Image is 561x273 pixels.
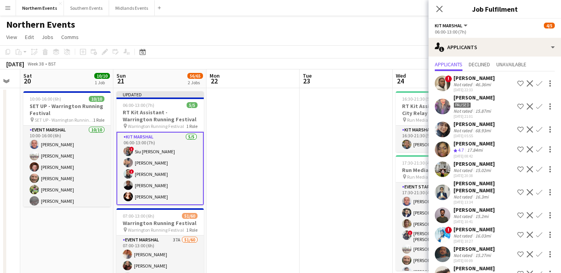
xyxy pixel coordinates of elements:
h1: Northern Events [6,19,75,30]
div: 17:30-21:30 (4h)33/40Run Media City Relay Run Media City Relays1 RoleEvent Staff 202542A33/4017:3... [396,155,483,271]
div: [PERSON_NAME] [453,206,495,213]
div: [PERSON_NAME] [453,245,495,252]
span: Run Media City Relays [407,174,450,180]
button: Southern Events [64,0,109,16]
span: Sun [116,72,126,79]
h3: Warrington Running Festival [116,220,204,227]
span: Tue [303,72,312,79]
span: ! [129,169,134,174]
app-card-role: Event Marshal10/1010:00-16:00 (6h)[PERSON_NAME][PERSON_NAME][PERSON_NAME][PERSON_NAME][PERSON_NAM... [23,126,111,254]
span: 07:00-13:00 (6h) [123,213,154,219]
div: Updated [116,91,204,97]
span: 10/10 [94,73,110,79]
div: [DATE] 20:38 [453,173,495,178]
span: 10:00-16:00 (6h) [30,96,61,102]
h3: RT Kit Assistant - Warrington Running Festival [116,109,204,123]
div: [DATE] 21:01 [453,114,495,119]
h3: SET UP - Warrington Running Festival [23,103,111,117]
div: [DATE] 10:41 [453,219,495,224]
app-card-role: Kit Marshal5/506:00-13:00 (7h)!Siu [PERSON_NAME][PERSON_NAME]![PERSON_NAME][PERSON_NAME][PERSON_N... [116,132,204,205]
button: Northern Events [16,0,64,16]
div: [PERSON_NAME] [453,265,495,272]
app-card-role: Kit Marshal1/116:30-21:30 (5h)[PERSON_NAME] [396,126,483,152]
div: Not rated [453,108,474,114]
div: [DATE] 08:42 [453,154,495,159]
span: ! [445,75,452,82]
app-job-card: 10:00-16:00 (6h)10/10SET UP - Warrington Running Festival SET UP - Warrington Running Festival1 R... [23,91,111,207]
div: 15.2mi [474,213,490,219]
button: Midlands Events [109,0,155,16]
div: 17.84mi [466,147,484,154]
span: 06:00-13:00 (7h) [123,102,154,108]
span: 24 [395,76,406,85]
div: [PERSON_NAME] [453,226,495,233]
div: 16.3mi [474,194,490,200]
span: 17:30-21:30 (4h) [402,160,434,166]
span: 56/65 [187,73,203,79]
span: 16:30-21:30 (5h) [402,96,434,102]
span: 4/5 [544,23,555,28]
span: 23 [302,76,312,85]
span: Warrington Running Festival [128,227,184,233]
a: Comms [58,32,82,42]
div: 2 Jobs [188,80,203,85]
div: [DATE] 00:09 [453,258,495,263]
span: 5/5 [187,102,198,108]
span: Run Media City Relays [407,117,450,123]
span: Sat [23,72,32,79]
div: [DATE] 13:34 [453,200,514,205]
div: Not rated [453,82,474,87]
div: [DATE] 22:33 [453,87,495,92]
span: 20 [22,76,32,85]
div: Applicants [429,38,561,57]
span: 21 [115,76,126,85]
span: 1 Role [93,117,104,123]
div: 46.36mi [474,82,492,87]
span: 1 Role [186,227,198,233]
div: Paused [453,102,471,108]
app-job-card: 16:30-21:30 (5h)1/1RT Kit Assistant - Run Media City Relay Run Media City Relays1 RoleKit Marshal... [396,91,483,152]
span: 1 Role [186,123,198,129]
span: Comms [61,34,79,41]
div: [PERSON_NAME] [453,121,495,128]
div: Not rated [453,128,474,133]
div: [PERSON_NAME] [453,160,495,167]
span: Kit Marshal [435,23,462,28]
span: View [6,34,17,41]
span: Jobs [42,34,53,41]
span: ! [445,227,452,234]
div: [PERSON_NAME] [453,74,495,82]
div: [PERSON_NAME] [PERSON_NAME] [453,180,514,194]
div: 68.93mi [474,128,492,133]
div: [PERSON_NAME] [453,140,495,147]
div: 16.03mi [474,233,492,239]
div: Not rated [453,252,474,258]
span: Applicants [435,62,462,67]
span: 10/10 [89,96,104,102]
h3: Run Media City Relay [396,167,483,174]
div: [PERSON_NAME] [453,94,495,101]
span: ! [408,230,413,235]
span: 22 [208,76,220,85]
span: 4.7 [458,147,464,153]
div: BST [48,61,56,67]
div: [DATE] 10:27 [453,239,495,244]
span: ! [129,147,134,151]
div: Not rated [453,194,474,200]
div: Not rated [453,167,474,173]
span: Mon [210,72,220,79]
span: Warrington Running Festival [128,123,184,129]
div: 15.87mi [474,108,492,114]
span: Wed [396,72,406,79]
app-job-card: Updated06:00-13:00 (7h)5/5RT Kit Assistant - Warrington Running Festival Warrington Running Festi... [116,91,204,205]
div: 1 Job [95,80,109,85]
h3: Job Fulfilment [429,4,561,14]
div: 15.27mi [474,252,492,258]
span: Declined [469,62,490,67]
span: Edit [25,34,34,41]
div: 15.02mi [474,167,492,173]
h3: RT Kit Assistant - Run Media City Relay [396,103,483,117]
div: Not rated [453,213,474,219]
a: View [3,32,20,42]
